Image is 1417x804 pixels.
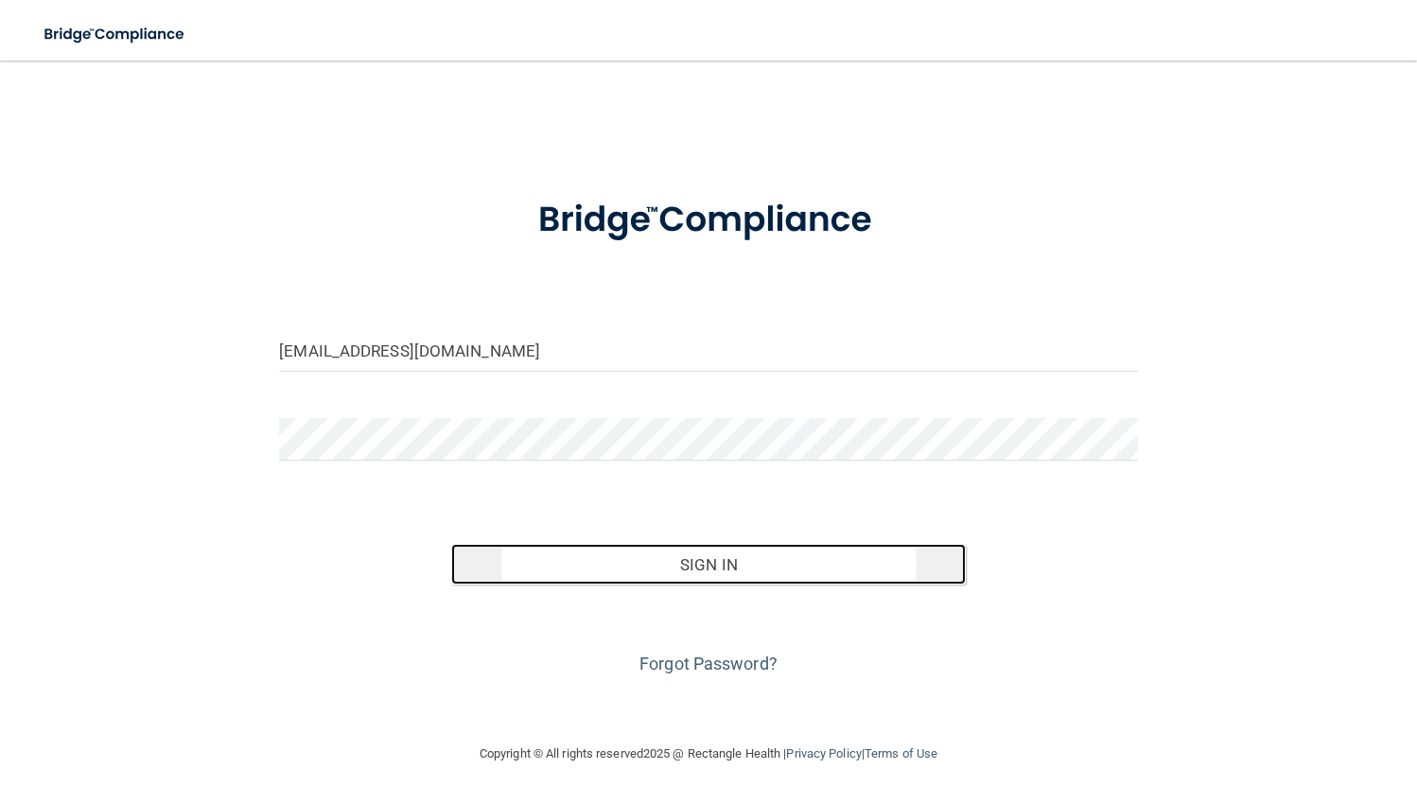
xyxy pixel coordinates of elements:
a: Privacy Policy [786,746,861,760]
button: Sign In [451,544,967,586]
div: Copyright © All rights reserved 2025 @ Rectangle Health | | [363,724,1054,784]
img: bridge_compliance_login_screen.278c3ca4.svg [501,174,917,267]
a: Terms of Use [865,746,937,760]
input: Email [279,329,1138,372]
img: bridge_compliance_login_screen.278c3ca4.svg [28,15,202,54]
a: Forgot Password? [639,654,778,673]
